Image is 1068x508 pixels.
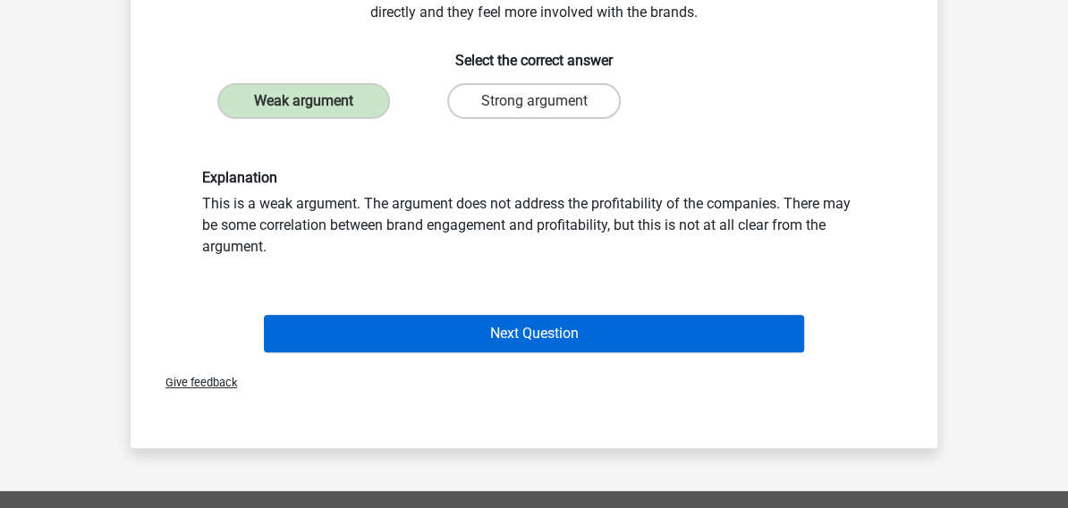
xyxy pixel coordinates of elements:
[217,83,390,119] label: Weak argument
[189,169,879,258] div: This is a weak argument. The argument does not address the profitability of the companies. There ...
[447,83,620,119] label: Strong argument
[159,38,909,69] h6: Select the correct answer
[151,376,237,389] span: Give feedback
[264,315,805,352] button: Next Question
[202,169,866,186] h6: Explanation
